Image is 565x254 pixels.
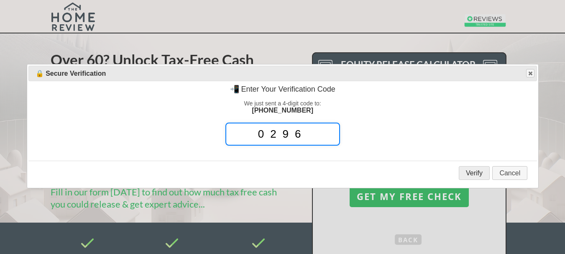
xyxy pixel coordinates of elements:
button: Close [526,69,534,77]
input: •••• [225,123,340,146]
p: 📲 Enter Your Verification Code [35,85,530,94]
p: [PHONE_NUMBER] [35,107,530,114]
span: 🔒 Secure Verification [36,69,481,77]
p: We just sent a 4-digit code to: [35,100,530,107]
button: Verify [459,166,490,180]
button: Cancel [492,166,527,180]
